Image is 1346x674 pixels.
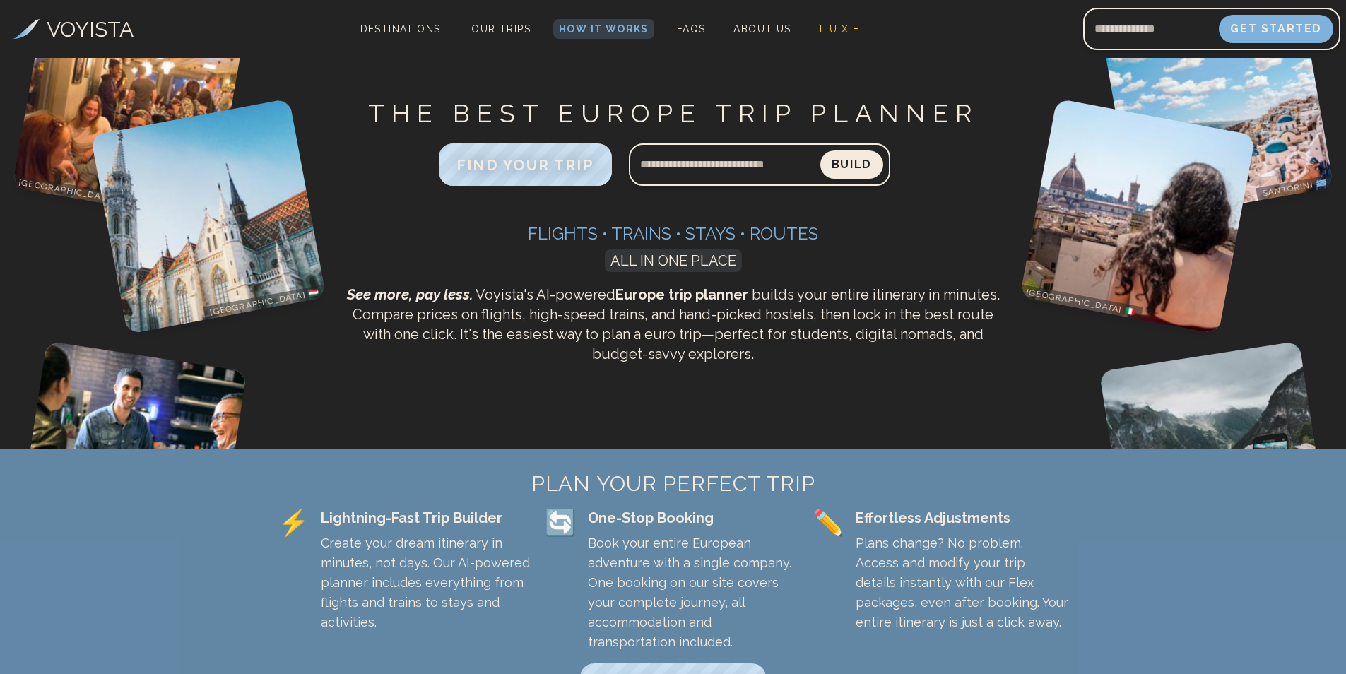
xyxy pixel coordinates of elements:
[588,508,801,528] div: One-Stop Booking
[13,19,40,39] img: Voyista Logo
[321,533,534,632] p: Create your dream itinerary in minutes, not days. Our AI-powered planner includes everything from...
[355,18,447,59] span: Destinations
[671,19,712,39] a: FAQs
[456,156,594,174] span: FIND YOUR TRIP
[588,533,801,652] p: Book your entire European adventure with a single company. One booking on our site covers your co...
[820,23,860,35] span: L U X E
[203,285,326,320] p: [GEOGRAPHIC_DATA] 🇭🇺
[559,23,649,35] span: How It Works
[90,98,326,334] img: Budapest
[856,508,1069,528] div: Effortless Adjustments
[439,143,611,186] button: FIND YOUR TRIP
[47,13,134,45] h3: VOYISTA
[605,249,742,272] span: ALL IN ONE PLACE
[615,286,748,303] strong: Europe trip planner
[342,285,1004,364] p: Voyista's AI-powered builds your entire itinerary in minutes. Compare prices on flights, high-spe...
[466,19,536,39] a: Our Trips
[347,286,473,303] span: See more, pay less.
[728,19,796,39] a: About Us
[13,13,134,45] a: VOYISTA
[677,23,706,35] span: FAQs
[278,471,1069,497] h2: PLAN YOUR PERFECT TRIP
[629,148,820,182] input: Search query
[1020,285,1143,320] p: [GEOGRAPHIC_DATA] 🇮🇹
[856,533,1069,632] p: Plans change? No problem. Access and modify your trip details instantly with our Flex packages, e...
[553,19,654,39] a: How It Works
[439,160,611,173] a: FIND YOUR TRIP
[278,508,309,536] span: ⚡
[471,23,531,35] span: Our Trips
[342,223,1004,245] h3: Flights • Trains • Stays • Routes
[321,508,534,528] div: Lightning-Fast Trip Builder
[820,150,883,179] button: Build
[342,97,1004,129] h1: THE BEST EUROPE TRIP PLANNER
[1219,15,1333,43] button: Get Started
[813,508,844,536] span: ✏️
[1020,98,1256,334] img: Florence
[1083,12,1219,46] input: Email address
[545,508,577,536] span: 🔄
[814,19,866,39] a: L U X E
[733,23,791,35] span: About Us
